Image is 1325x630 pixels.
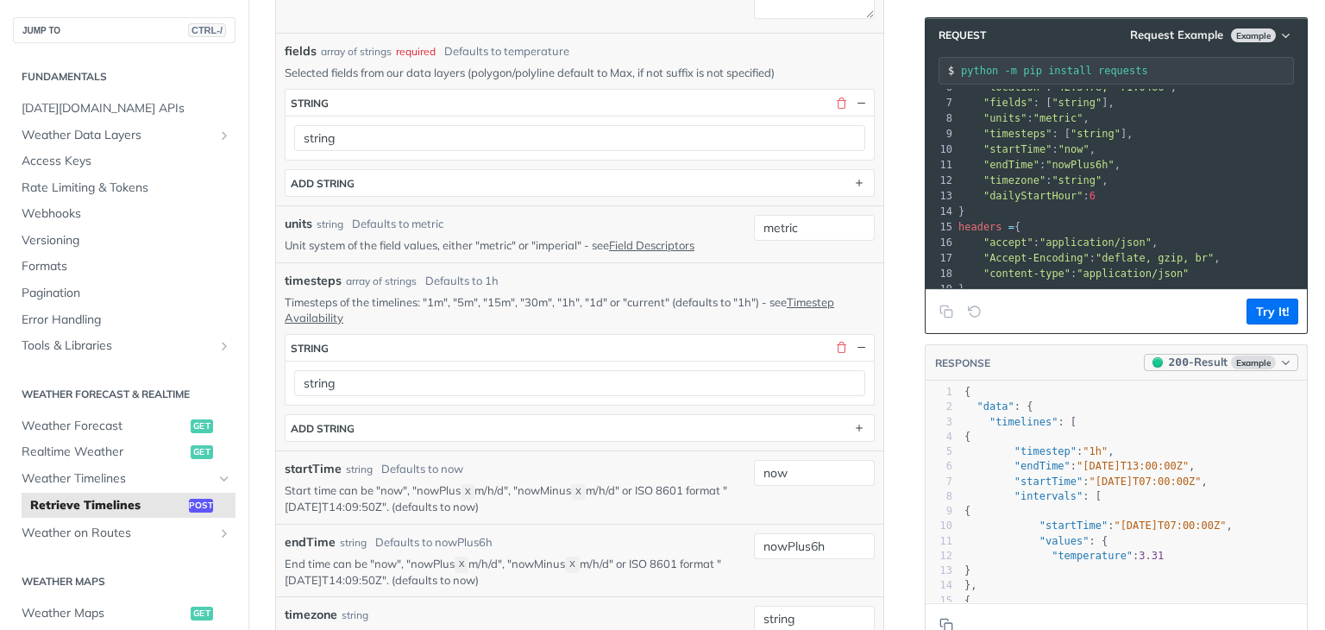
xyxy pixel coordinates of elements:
[964,535,1108,547] span: : {
[381,461,463,478] div: Defaults to now
[958,221,1002,233] span: headers
[13,69,235,85] h2: Fundamentals
[217,339,231,353] button: Show subpages for Tools & Libraries
[286,170,874,196] button: ADD string
[1114,520,1226,532] span: "[DATE]T07:00:00Z"
[958,283,964,295] span: }
[340,535,367,551] div: string
[286,90,874,116] button: string
[22,470,213,488] span: Weather Timelines
[983,97,1033,109] span: "fields"
[22,312,231,329] span: Error Handling
[425,273,499,290] div: Defaults to 1h
[1014,445,1077,457] span: "timestep"
[191,445,213,459] span: get
[964,550,1164,562] span: :
[217,472,231,486] button: Hide subpages for Weather Timelines
[976,400,1014,413] span: "data"
[189,499,213,513] span: post
[286,415,874,441] button: ADD string
[958,159,1121,171] span: : ,
[1014,460,1071,472] span: "endTime"
[1008,221,1014,233] span: =
[317,217,343,232] div: string
[1231,28,1276,42] span: Example
[285,237,747,253] p: Unit system of the field values, either "metric" or "imperial" - see
[1046,159,1114,171] span: "nowPlus6h"
[964,445,1115,457] span: : ,
[191,607,213,621] span: get
[958,128,1133,140] span: : [ ],
[964,386,970,398] span: {
[217,129,231,142] button: Show subpages for Weather Data Layers
[958,112,1090,124] span: : ,
[964,490,1102,502] span: : [
[1058,143,1090,155] span: "now"
[1039,520,1108,532] span: "startTime"
[964,476,1208,488] span: : ,
[22,153,231,170] span: Access Keys
[285,215,312,233] label: units
[1139,550,1164,562] span: 3.31
[964,416,1077,428] span: : [
[926,534,952,549] div: 11
[964,460,1195,472] span: : ,
[958,205,964,217] span: }
[926,95,955,110] div: 7
[926,578,952,593] div: 14
[926,219,955,235] div: 15
[926,266,955,281] div: 18
[13,175,235,201] a: Rate Limiting & Tokens
[934,355,991,372] button: RESPONSE
[22,605,186,622] span: Weather Maps
[926,110,955,126] div: 8
[346,274,417,289] div: array of strings
[1130,28,1223,42] span: Request Example
[1052,97,1102,109] span: "string"
[22,418,186,435] span: Weather Forecast
[569,559,575,571] span: X
[983,268,1071,280] span: "content-type"
[983,252,1090,264] span: "Accept-Encoding"
[13,307,235,333] a: Error Handling
[285,295,834,324] a: Timestep Availability
[191,419,213,433] span: get
[346,462,373,477] div: string
[285,42,317,60] span: fields
[926,430,952,444] div: 4
[13,466,235,492] a: Weather TimelinesHide subpages for Weather Timelines
[1039,236,1152,249] span: "application/json"
[459,559,465,571] span: X
[958,143,1096,155] span: : ,
[342,608,368,623] div: string
[926,281,955,297] div: 19
[1144,354,1298,371] button: 200200-ResultExample
[22,337,213,355] span: Tools & Libraries
[1083,445,1108,457] span: "1h"
[964,505,970,517] span: {
[1090,476,1202,488] span: "[DATE]T07:00:00Z"
[285,460,342,478] label: startTime
[1071,128,1121,140] span: "string"
[926,415,952,430] div: 3
[926,519,952,533] div: 10
[291,422,355,435] div: ADD string
[285,294,875,325] p: Timesteps of the timelines: "1m", "5m", "15m", "30m", "1h", "1d" or "current" (defaults to "1h") ...
[13,574,235,589] h2: Weather Maps
[983,236,1033,249] span: "accept"
[926,235,955,250] div: 16
[13,228,235,254] a: Versioning
[958,252,1221,264] span: : ,
[833,95,849,110] button: Delete
[285,272,342,290] span: timesteps
[926,594,952,608] div: 15
[964,579,977,591] span: },
[926,459,952,474] div: 6
[964,564,970,576] span: }
[321,44,392,60] div: array of strings
[964,400,1033,413] span: : {
[13,520,235,546] a: Weather on RoutesShow subpages for Weather on Routes
[853,340,869,356] button: Hide
[352,216,443,233] div: Defaults to metric
[926,489,952,504] div: 8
